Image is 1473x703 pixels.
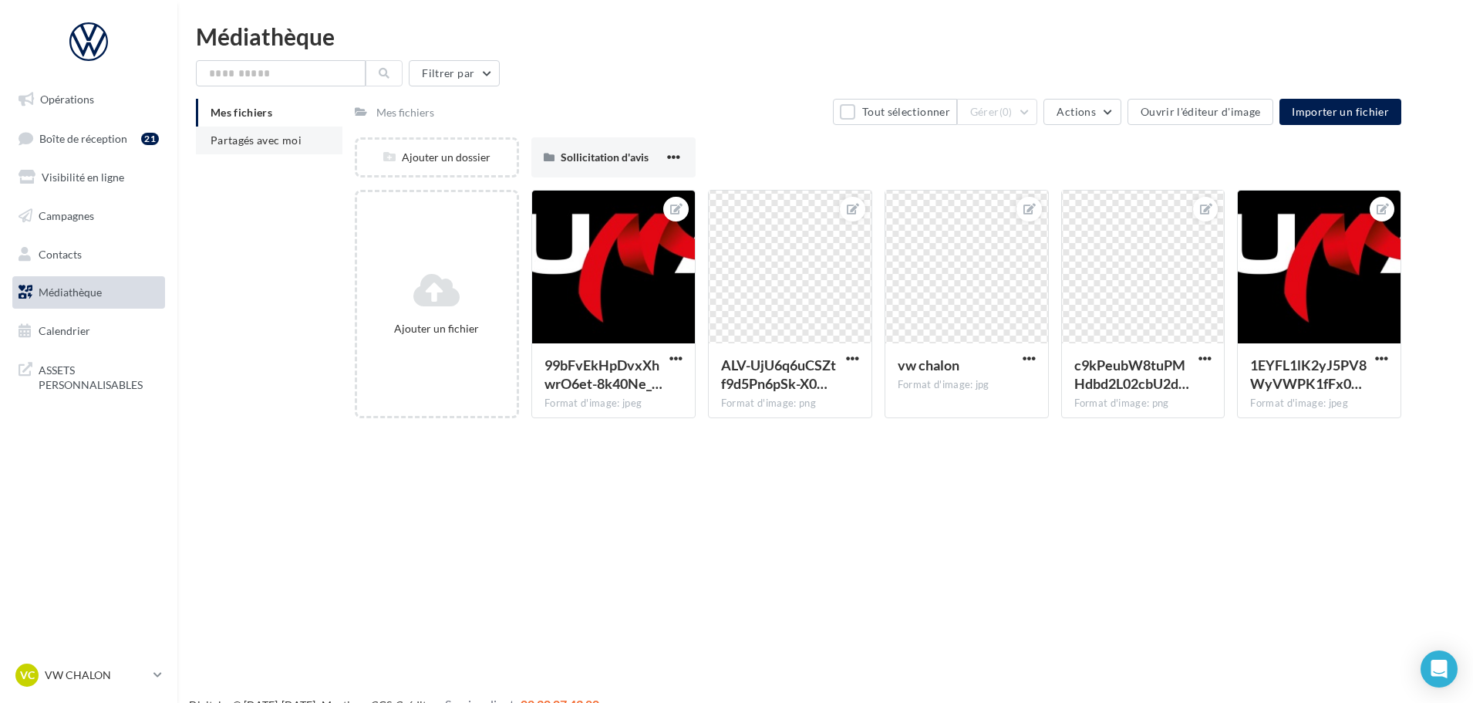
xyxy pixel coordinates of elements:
a: ASSETS PERSONNALISABLES [9,353,168,399]
a: Visibilité en ligne [9,161,168,194]
a: VC VW CHALON [12,661,165,690]
div: Ajouter un fichier [363,321,511,336]
button: Importer un fichier [1279,99,1401,125]
span: c9kPeubW8tuPMHdbd2L02cbU2d8hmiJgFh9ew43NLDmKkV8nbBwHQi8hbUGX6SjbfpLmNAa570RrSkV0oQ=s0 [1074,357,1189,392]
span: Calendrier [39,324,90,337]
div: 21 [141,133,159,145]
span: Boîte de réception [39,131,127,144]
div: Open Intercom Messenger [1421,651,1458,688]
span: Visibilité en ligne [42,171,124,184]
span: Campagnes [39,209,94,222]
div: Mes fichiers [376,105,434,120]
button: Tout sélectionner [833,99,956,125]
span: Actions [1057,105,1095,118]
span: ASSETS PERSONNALISABLES [39,360,159,393]
div: Format d'image: jpg [898,378,1036,392]
span: Partagés avec moi [211,134,302,147]
div: Format d'image: jpeg [1250,397,1388,411]
a: Calendrier [9,315,168,347]
span: Médiathèque [39,286,102,299]
span: vw chalon [898,357,959,373]
button: Filtrer par [409,60,500,86]
div: Format d'image: jpeg [544,397,683,411]
div: Format d'image: png [721,397,859,411]
p: VW CHALON [45,668,147,683]
div: Ajouter un dossier [357,150,517,165]
a: Médiathèque [9,276,168,309]
span: 1EYFL1lK2yJ5PV8WyVWPK1fFx07KsogsyYBO0xUXMwEq8s8ucpDfkrmfiaDgJNdjFqv3k10Vbcz03Xuc7A=s0 [1250,357,1367,392]
span: Importer un fichier [1292,105,1389,118]
button: Gérer(0) [957,99,1038,125]
span: ALV-UjU6q6uCSZtf9d5Pn6pSk-X0wtOhVwut3u6hmuh2wcx42vessgYI [721,357,836,392]
span: Mes fichiers [211,106,272,119]
div: Médiathèque [196,25,1454,48]
a: Opérations [9,83,168,116]
span: Opérations [40,93,94,106]
a: Campagnes [9,200,168,232]
a: Contacts [9,238,168,271]
span: Contacts [39,247,82,260]
button: Ouvrir l'éditeur d'image [1128,99,1273,125]
span: VC [20,668,35,683]
span: Sollicitation d'avis [561,150,649,164]
div: Format d'image: png [1074,397,1212,411]
button: Actions [1043,99,1121,125]
span: 99bFvEkHpDvxXhwrO6et-8k40Ne_Z-bcbm-QFv91Fm-giQuoe0XtuxUE7MPETYVeaz5NaTsERWxCrP-p-Q=s0 [544,357,662,392]
span: (0) [999,106,1013,118]
a: Boîte de réception21 [9,122,168,155]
